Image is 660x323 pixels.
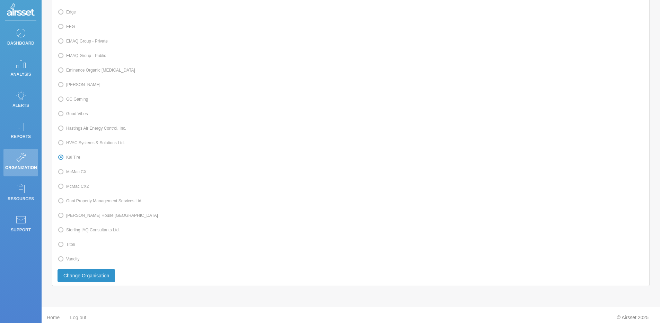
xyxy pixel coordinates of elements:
[7,3,35,17] img: Logo
[58,196,142,205] label: Onni Property Management Services Ltd.
[58,211,158,220] label: [PERSON_NAME] House [GEOGRAPHIC_DATA]
[5,225,36,235] p: Support
[5,100,36,111] p: Alerts
[58,167,87,176] label: McMac CX
[3,149,38,176] a: Organization
[5,131,36,142] p: Reports
[3,180,38,207] a: Resources
[3,211,38,239] a: Support
[5,69,36,80] p: Analysis
[58,182,89,191] label: McMac CX2
[58,66,135,75] label: Eminence Organic [MEDICAL_DATA]
[58,138,125,147] label: HVAC Systems & Solutions Ltd.
[58,255,79,264] label: Vancity
[3,86,38,114] a: Alerts
[58,80,100,89] label: [PERSON_NAME]
[58,109,88,118] label: Good Vibes
[3,24,38,52] a: Dashboard
[5,163,36,173] p: Organization
[3,118,38,145] a: Reports
[58,8,76,17] label: Edge
[58,95,88,104] label: GC Gaming
[58,51,106,60] label: EMAQ Group - Public
[58,240,75,249] label: Titoli
[58,153,80,162] label: Kal Tire
[58,225,120,234] label: Sterling IAQ Consultants Ltd.
[5,194,36,204] p: Resources
[58,269,115,282] button: Change Organisation
[58,37,108,46] label: EMAQ Group - Private
[5,38,36,48] p: Dashboard
[58,124,126,133] label: Hastings Air Energy Control, Inc.
[58,22,75,31] label: EEG
[3,55,38,83] a: Analysis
